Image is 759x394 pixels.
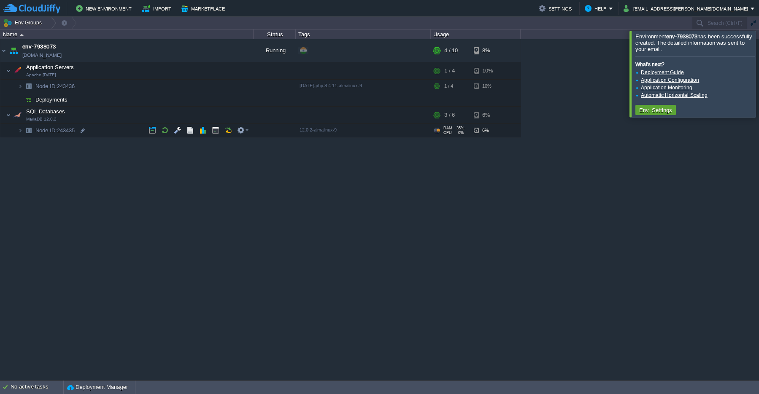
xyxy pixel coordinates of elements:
button: Help [585,3,609,13]
a: Node ID:243435 [35,127,76,134]
img: AMDAwAAAACH5BAEAAAAALAAAAAABAAEAAAICRAEAOw== [18,124,23,137]
img: AMDAwAAAACH5BAEAAAAALAAAAAABAAEAAAICRAEAOw== [23,93,35,106]
a: Node ID:243436 [35,83,76,90]
div: Name [1,29,253,39]
span: Environment has been successfully created. The detailed information was sent to your email. [635,33,752,52]
button: [EMAIL_ADDRESS][PERSON_NAME][DOMAIN_NAME] [624,3,751,13]
span: SQL Databases [25,108,66,115]
button: Env. Settings [637,106,675,114]
a: [DOMAIN_NAME] [22,51,62,59]
a: Deployment Guide [641,70,684,75]
span: Apache [DATE] [26,72,56,78]
img: AMDAwAAAACH5BAEAAAAALAAAAAABAAEAAAICRAEAOw== [23,124,35,137]
img: AMDAwAAAACH5BAEAAAAALAAAAAABAAEAAAICRAEAOw== [18,80,23,93]
div: 6% [474,124,501,137]
span: CPU [443,131,452,135]
div: 3 / 6 [444,107,455,123]
img: AMDAwAAAACH5BAEAAAAALAAAAAABAAEAAAICRAEAOw== [6,107,11,123]
button: Marketplace [181,3,227,13]
div: Tags [296,29,430,39]
img: CloudJiffy [3,3,60,14]
a: env-7938073 [22,43,56,51]
button: Deployment Manager [67,383,128,391]
span: Node ID: [35,127,57,134]
b: What's next? [635,62,664,67]
div: 6% [474,107,501,123]
a: Application ServersApache [DATE] [25,64,75,70]
img: AMDAwAAAACH5BAEAAAAALAAAAAABAAEAAAICRAEAOw== [23,80,35,93]
img: AMDAwAAAACH5BAEAAAAALAAAAAABAAEAAAICRAEAOw== [11,107,23,123]
img: AMDAwAAAACH5BAEAAAAALAAAAAABAAEAAAICRAEAOw== [0,39,7,62]
a: Application Configuration [641,77,699,83]
div: Usage [431,29,520,39]
span: 243436 [35,83,76,90]
button: New Environment [76,3,134,13]
div: Status [254,29,295,39]
div: 4 / 10 [444,39,458,62]
iframe: chat widget [724,360,751,386]
button: Import [142,3,174,13]
span: Application Servers [25,64,75,71]
img: AMDAwAAAACH5BAEAAAAALAAAAAABAAEAAAICRAEAOw== [6,62,11,79]
div: 8% [474,39,501,62]
span: 0% [455,131,464,135]
b: env-7938073 [666,33,697,40]
span: 243435 [35,127,76,134]
div: 10% [474,80,501,93]
span: RAM [443,126,452,130]
img: AMDAwAAAACH5BAEAAAAALAAAAAABAAEAAAICRAEAOw== [8,39,19,62]
button: Settings [539,3,574,13]
a: SQL DatabasesMariaDB 12.0.2 [25,108,66,115]
img: AMDAwAAAACH5BAEAAAAALAAAAAABAAEAAAICRAEAOw== [11,62,23,79]
a: Deployments [35,96,69,103]
span: 35% [456,126,464,130]
a: Application Monitoring [641,85,692,91]
a: Automatic Horizontal Scaling [641,92,708,98]
div: 1 / 4 [444,62,455,79]
span: Node ID: [35,83,57,89]
div: 10% [474,62,501,79]
div: 1 / 4 [444,80,453,93]
button: Env Groups [3,17,45,29]
div: Running [254,39,296,62]
img: AMDAwAAAACH5BAEAAAAALAAAAAABAAEAAAICRAEAOw== [20,34,24,36]
span: MariaDB 12.0.2 [26,117,57,122]
span: [DATE]-php-8.4.11-almalinux-9 [300,83,362,88]
img: AMDAwAAAACH5BAEAAAAALAAAAAABAAEAAAICRAEAOw== [18,93,23,106]
div: No active tasks [11,381,63,394]
span: 12.0.2-almalinux-9 [300,127,337,132]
